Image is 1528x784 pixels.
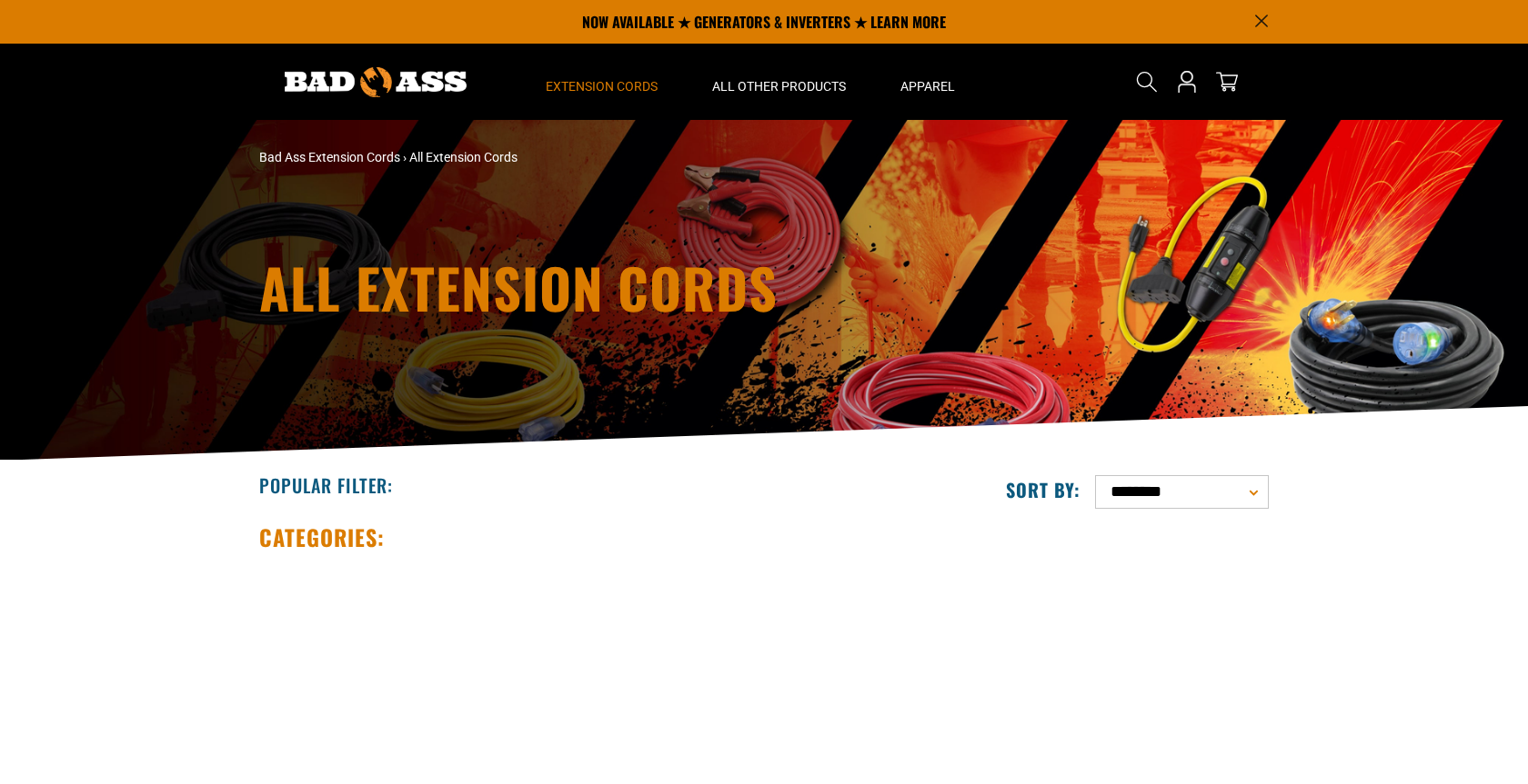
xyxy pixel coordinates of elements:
h2: Popular Filter: [259,473,393,497]
summary: All Other Products [685,44,873,120]
h1: All Extension Cords [259,260,923,314]
h2: Categories: [259,523,385,551]
summary: Extension Cords [518,44,685,120]
img: Bad Ass Extension Cords [285,67,467,97]
span: All Other Products [712,78,846,94]
label: Sort by: [1006,478,1081,501]
a: Bad Ass Extension Cords [259,150,400,164]
nav: breadcrumbs [259,148,923,167]
summary: Search [1132,67,1161,96]
summary: Apparel [873,44,982,120]
span: Extension Cords [546,78,658,94]
span: › [403,150,407,164]
span: Apparel [900,78,955,94]
span: All Extension Cords [409,150,518,164]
